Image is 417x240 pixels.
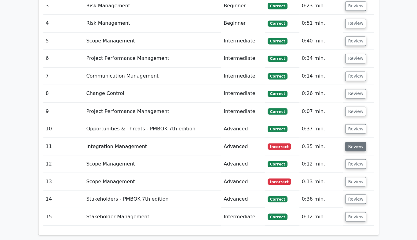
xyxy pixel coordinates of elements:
button: Review [345,54,366,63]
span: Correct [268,38,287,44]
td: Intermediate [221,32,265,50]
button: Review [345,124,366,133]
td: Project Performance Management [84,50,221,67]
span: Correct [268,196,287,202]
span: Correct [268,108,287,114]
td: 0:14 min. [299,67,343,85]
button: Review [345,159,366,169]
td: Beginner [221,15,265,32]
td: Advanced [221,173,265,190]
button: Review [345,19,366,28]
button: Review [345,1,366,11]
td: Intermediate [221,208,265,225]
td: 0:07 min. [299,103,343,120]
button: Review [345,212,366,221]
td: Intermediate [221,67,265,85]
td: 8 [43,85,84,102]
td: 6 [43,50,84,67]
td: 0:36 min. [299,190,343,208]
td: 0:35 min. [299,138,343,155]
button: Review [345,89,366,98]
td: Intermediate [221,85,265,102]
button: Review [345,36,366,46]
td: 7 [43,67,84,85]
td: 0:13 min. [299,173,343,190]
td: 11 [43,138,84,155]
td: Advanced [221,190,265,208]
td: Scope Management [84,155,221,173]
td: 15 [43,208,84,225]
td: Stakeholder Management [84,208,221,225]
td: Scope Management [84,173,221,190]
span: Correct [268,3,287,9]
td: 13 [43,173,84,190]
td: 9 [43,103,84,120]
span: Correct [268,20,287,27]
span: Correct [268,161,287,167]
span: Correct [268,73,287,79]
td: Scope Management [84,32,221,50]
button: Review [345,177,366,186]
td: 10 [43,120,84,137]
td: 0:26 min. [299,85,343,102]
td: 4 [43,15,84,32]
td: Change Control [84,85,221,102]
td: 0:37 min. [299,120,343,137]
td: Communication Management [84,67,221,85]
span: Correct [268,56,287,62]
td: 0:40 min. [299,32,343,50]
td: 0:34 min. [299,50,343,67]
td: 5 [43,32,84,50]
td: 14 [43,190,84,208]
td: 0:12 min. [299,208,343,225]
td: Project Performance Management [84,103,221,120]
td: Advanced [221,120,265,137]
td: Advanced [221,138,265,155]
td: Opportunities & Threats - PMBOK 7th edition [84,120,221,137]
button: Review [345,71,366,81]
span: Correct [268,126,287,132]
td: Stakeholders - PMBOK 7th edition [84,190,221,208]
td: 12 [43,155,84,173]
span: Incorrect [268,178,291,184]
span: Incorrect [268,143,291,149]
td: 0:51 min. [299,15,343,32]
td: Advanced [221,155,265,173]
td: Risk Management [84,15,221,32]
td: Integration Management [84,138,221,155]
td: 0:12 min. [299,155,343,173]
td: Intermediate [221,50,265,67]
span: Correct [268,91,287,97]
td: Intermediate [221,103,265,120]
button: Review [345,142,366,151]
button: Review [345,194,366,204]
span: Correct [268,213,287,220]
button: Review [345,107,366,116]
